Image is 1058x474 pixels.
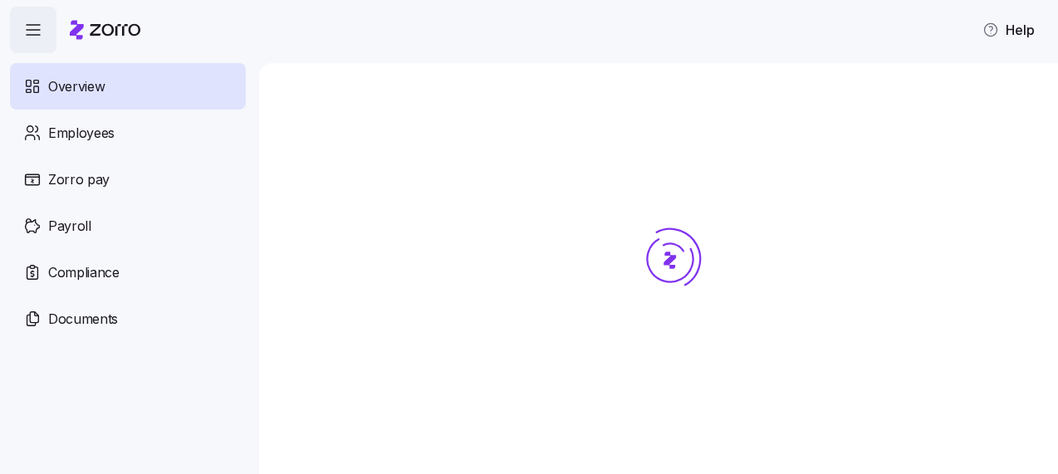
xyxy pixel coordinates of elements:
[10,249,246,296] a: Compliance
[10,203,246,249] a: Payroll
[10,110,246,156] a: Employees
[10,296,246,342] a: Documents
[48,309,118,330] span: Documents
[982,20,1035,40] span: Help
[48,123,115,144] span: Employees
[969,13,1048,46] button: Help
[48,262,120,283] span: Compliance
[10,63,246,110] a: Overview
[48,76,105,97] span: Overview
[10,156,246,203] a: Zorro pay
[48,216,91,237] span: Payroll
[48,169,110,190] span: Zorro pay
